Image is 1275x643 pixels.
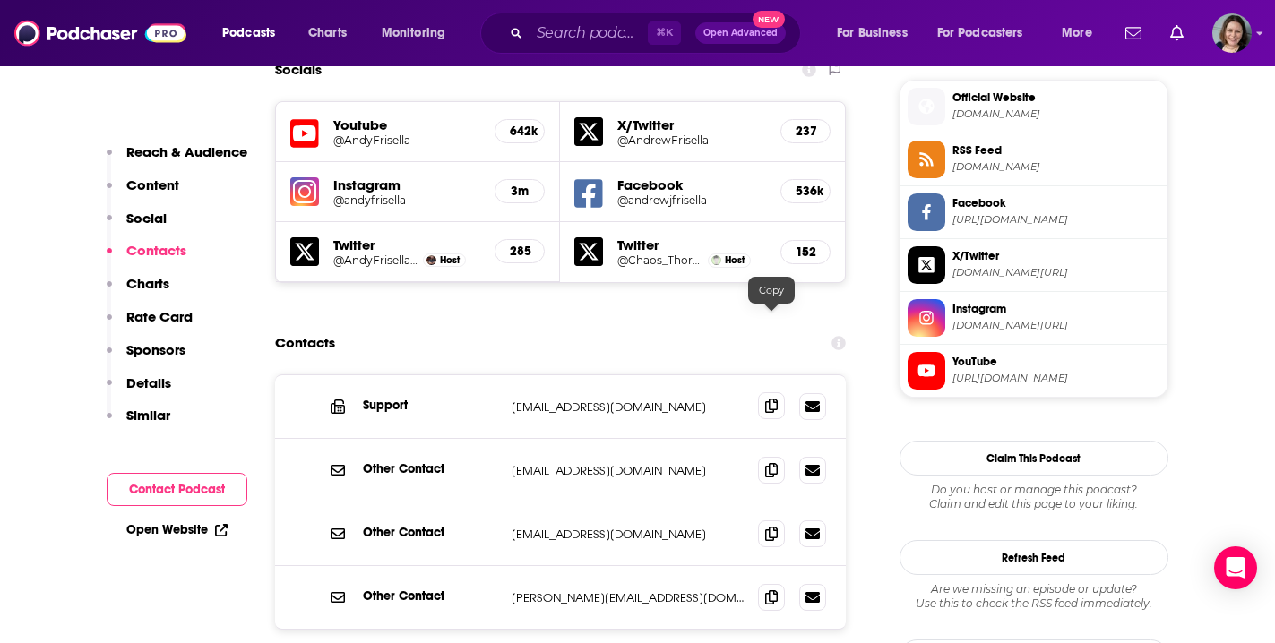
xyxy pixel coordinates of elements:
[617,176,766,193] h5: Facebook
[363,525,497,540] p: Other Contact
[617,253,703,267] a: @Chaos_Thornton
[796,244,815,260] h5: 152
[1214,546,1257,589] div: Open Intercom Messenger
[512,399,745,415] p: [EMAIL_ADDRESS][DOMAIN_NAME]
[703,29,778,38] span: Open Advanced
[126,374,171,391] p: Details
[711,255,721,265] img: DJ CTi
[1212,13,1252,53] span: Logged in as micglogovac
[126,341,185,358] p: Sponsors
[908,299,1160,337] a: Instagram[DOMAIN_NAME][URL]
[952,107,1160,121] span: andyfrisella.com
[725,254,745,266] span: Host
[126,242,186,259] p: Contacts
[900,540,1168,575] button: Refresh Feed
[512,463,745,478] p: [EMAIL_ADDRESS][DOMAIN_NAME]
[952,372,1160,385] span: https://www.youtube.com/@AndyFrisella
[952,195,1160,211] span: Facebook
[333,236,481,253] h5: Twitter
[937,21,1023,46] span: For Podcasters
[952,160,1160,174] span: mfceoproject.libsyn.com
[900,483,1168,497] span: Do you host or manage this podcast?
[107,176,179,210] button: Content
[952,248,1160,264] span: X/Twitter
[510,124,530,139] h5: 642k
[126,275,169,292] p: Charts
[333,253,419,267] a: @AndyFrisella__
[824,19,930,47] button: open menu
[126,176,179,193] p: Content
[900,483,1168,511] div: Claim and edit this page to your liking.
[107,374,171,407] button: Details
[617,133,766,147] a: @AndrewFrisella
[107,210,167,243] button: Social
[382,21,445,46] span: Monitoring
[510,244,530,259] h5: 285
[753,11,785,28] span: New
[748,277,795,304] div: Copy
[908,193,1160,231] a: Facebook[URL][DOMAIN_NAME]
[952,90,1160,106] span: Official Website
[210,19,298,47] button: open menu
[297,19,358,47] a: Charts
[952,213,1160,227] span: https://www.facebook.com/andrewjfrisella
[107,242,186,275] button: Contacts
[952,319,1160,332] span: instagram.com/andyfrisella
[126,210,167,227] p: Social
[1212,13,1252,53] img: User Profile
[107,275,169,308] button: Charts
[497,13,818,54] div: Search podcasts, credits, & more...
[363,588,497,604] p: Other Contact
[695,22,786,44] button: Open AdvancedNew
[107,407,170,440] button: Similar
[107,308,193,341] button: Rate Card
[222,21,275,46] span: Podcasts
[333,133,481,147] a: @AndyFrisella
[333,116,481,133] h5: Youtube
[14,16,186,50] img: Podchaser - Follow, Share and Rate Podcasts
[952,354,1160,370] span: YouTube
[1212,13,1252,53] button: Show profile menu
[512,527,745,542] p: [EMAIL_ADDRESS][DOMAIN_NAME]
[908,352,1160,390] a: YouTube[URL][DOMAIN_NAME]
[617,116,766,133] h5: X/Twitter
[512,590,745,605] p: [PERSON_NAME][EMAIL_ADDRESS][DOMAIN_NAME]
[617,236,766,253] h5: Twitter
[363,461,497,476] p: Other Contact
[275,326,335,360] h2: Contacts
[908,246,1160,284] a: X/Twitter[DOMAIN_NAME][URL]
[290,177,319,206] img: iconImage
[926,19,1049,47] button: open menu
[308,21,347,46] span: Charts
[837,21,908,46] span: For Business
[796,184,815,199] h5: 536k
[333,193,481,207] a: @andyfrisella
[952,142,1160,159] span: RSS Feed
[1118,18,1149,48] a: Show notifications dropdown
[952,301,1160,317] span: Instagram
[426,255,436,265] img: Andy Frisella
[369,19,469,47] button: open menu
[510,184,530,199] h5: 3m
[900,441,1168,476] button: Claim This Podcast
[107,341,185,374] button: Sponsors
[952,266,1160,279] span: twitter.com/AndrewFrisella
[126,143,247,160] p: Reach & Audience
[1049,19,1115,47] button: open menu
[1163,18,1191,48] a: Show notifications dropdown
[900,582,1168,611] div: Are we missing an episode or update? Use this to check the RSS feed immediately.
[363,398,497,413] p: Support
[617,193,766,207] a: @andrewjfrisella
[530,19,648,47] input: Search podcasts, credits, & more...
[440,254,460,266] span: Host
[126,522,228,537] a: Open Website
[648,21,681,45] span: ⌘ K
